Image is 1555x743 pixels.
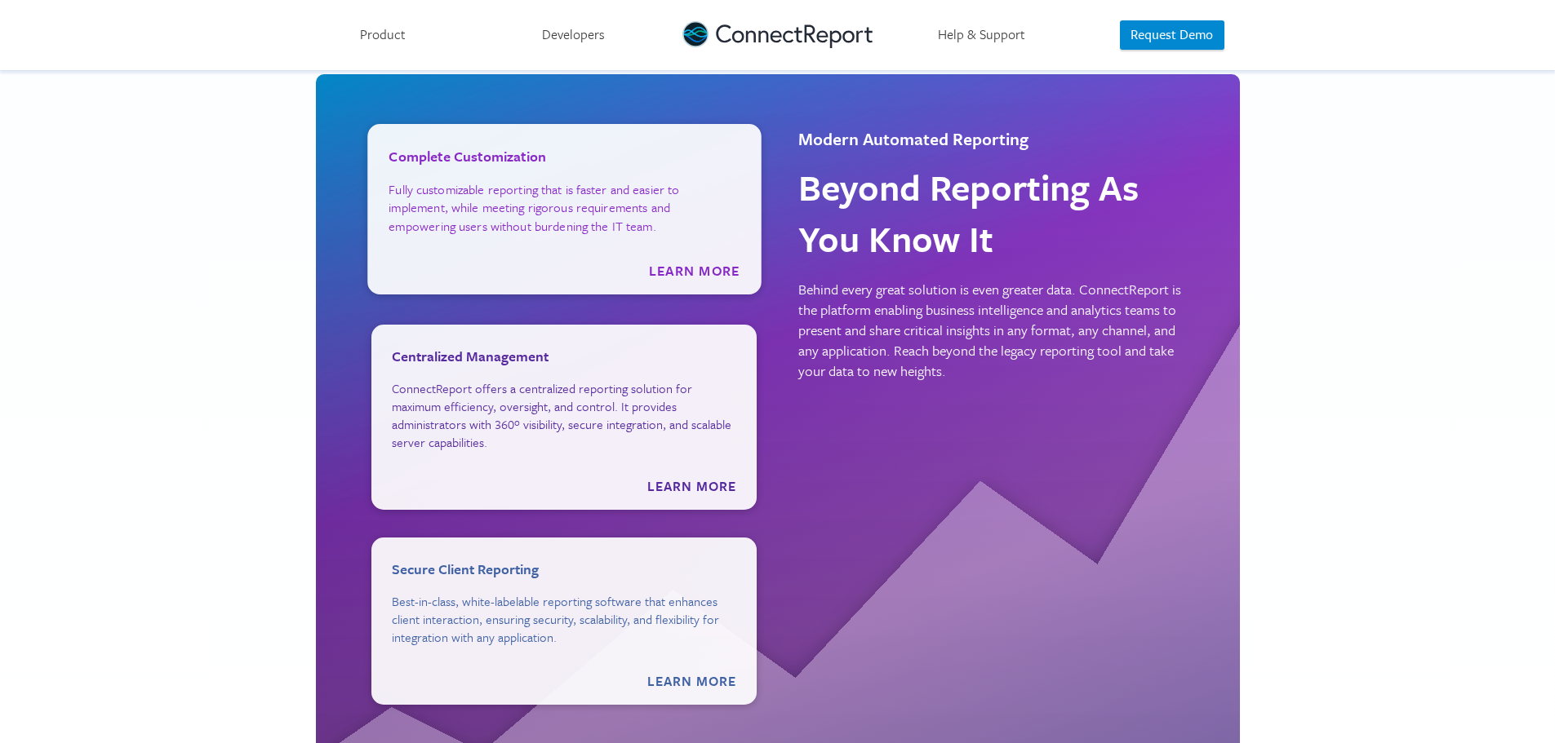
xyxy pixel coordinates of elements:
[1120,20,1224,51] button: Request Demo
[798,161,1184,264] h4: Beyond Reporting as You Know It
[392,559,736,691] a: Secure Client Reporting Best-in-class, white-labelable reporting software that enhances client in...
[389,262,740,281] span: Learn More
[392,592,736,646] p: Best-in-class, white-labelable reporting software that enhances client interaction, ensuring secu...
[392,672,736,691] span: Learn More
[389,146,740,281] a: Complete Customization Fully customizable reporting that is faster and easier to implement, while...
[392,477,736,496] span: Learn More
[389,146,740,167] h4: Complete Customization
[798,126,1029,151] label: Modern Automated Reporting
[392,346,736,366] h4: Centralized Management
[798,279,1184,381] p: Behind every great solution is even greater data. ConnectReport is the platform enabling business...
[392,346,736,496] a: Centralized Management ConnectReport offers a centralized reporting solution for maximum efficien...
[389,180,740,235] p: Fully customizable reporting that is faster and easier to implement, while meeting rigorous requi...
[392,379,736,451] p: ConnectReport offers a centralized reporting solution for maximum efficiency, oversight, and cont...
[392,559,736,579] h4: Secure Client Reporting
